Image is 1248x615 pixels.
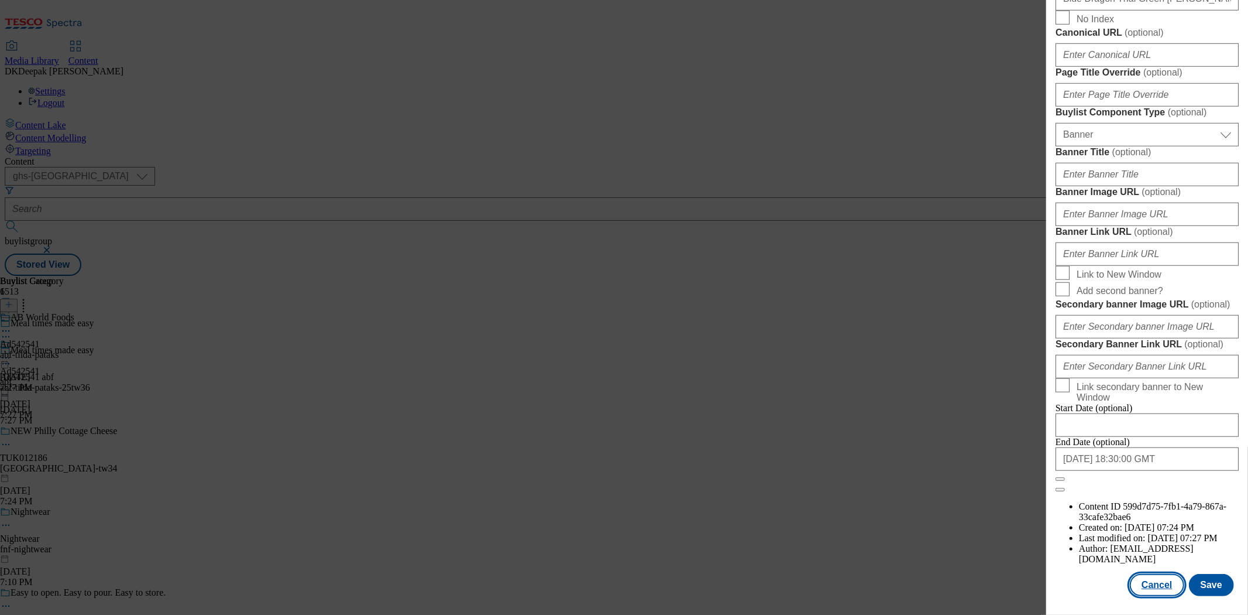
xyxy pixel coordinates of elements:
[1077,269,1161,280] span: Link to New Window
[1130,574,1184,596] button: Cancel
[1056,242,1239,266] input: Enter Banner Link URL
[1056,107,1239,118] label: Buylist Component Type
[1056,203,1239,226] input: Enter Banner Image URL
[1056,299,1239,310] label: Secondary banner Image URL
[1056,447,1239,471] input: Enter Date
[1143,67,1182,77] span: ( optional )
[1056,355,1239,378] input: Enter Secondary Banner Link URL
[1056,43,1239,67] input: Enter Canonical URL
[1125,522,1194,532] span: [DATE] 07:24 PM
[1056,477,1065,481] button: Close
[1056,414,1239,437] input: Enter Date
[1191,299,1230,309] span: ( optional )
[1112,147,1151,157] span: ( optional )
[1056,339,1239,350] label: Secondary Banner Link URL
[1148,533,1218,543] span: [DATE] 07:27 PM
[1079,501,1226,522] span: 599d7d75-7fb1-4a79-867a-33cafe32bae6
[1079,544,1194,564] span: [EMAIL_ADDRESS][DOMAIN_NAME]
[1079,522,1239,533] li: Created on:
[1077,286,1163,296] span: Add second banner?
[1056,437,1130,447] span: End Date (optional)
[1056,67,1239,78] label: Page Title Override
[1184,339,1223,349] span: ( optional )
[1142,187,1181,197] span: ( optional )
[1056,146,1239,158] label: Banner Title
[1056,83,1239,107] input: Enter Page Title Override
[1056,315,1239,339] input: Enter Secondary banner Image URL
[1168,107,1207,117] span: ( optional )
[1077,14,1114,25] span: No Index
[1079,501,1239,522] li: Content ID
[1056,186,1239,198] label: Banner Image URL
[1079,544,1239,565] li: Author:
[1125,28,1164,37] span: ( optional )
[1056,163,1239,186] input: Enter Banner Title
[1134,227,1173,237] span: ( optional )
[1079,533,1239,544] li: Last modified on:
[1077,382,1234,403] span: Link secondary banner to New Window
[1189,574,1234,596] button: Save
[1056,226,1239,238] label: Banner Link URL
[1056,27,1239,39] label: Canonical URL
[1056,403,1133,413] span: Start Date (optional)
